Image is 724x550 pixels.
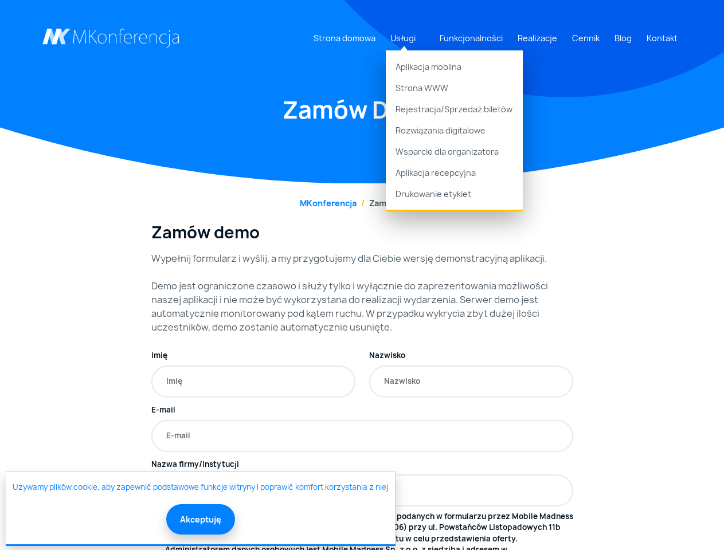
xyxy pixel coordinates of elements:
[386,120,523,141] a: Rozwiązania digitalowe
[568,27,604,49] a: Cennik
[386,27,420,49] a: Usługi
[610,27,636,49] a: Blog
[151,350,167,362] label: Imię
[13,482,388,493] a: Używamy plików cookie, aby zapewnić podstawowe funkcje witryny i poprawić komfort korzystania z niej
[42,95,682,125] h1: Zamów DEMO
[309,27,380,49] a: Strona domowa
[151,404,175,416] label: E-mail
[386,141,523,162] a: Wsparcie dla organizatora
[435,27,507,49] a: Funkcjonalności
[386,99,523,120] a: Rejestracja/Sprzedaż biletów
[386,50,523,77] a: Aplikacja mobilna
[369,350,405,362] label: Nazwisko
[300,198,357,209] a: MKonferencja
[369,366,573,398] input: Nazwisko
[386,77,523,99] a: Strona WWW
[151,420,573,452] input: E-mail
[151,459,239,470] label: Nazwa firmy/instytucji
[151,279,573,334] p: Demo jest ograniczone czasowo i służy tylko i wyłącznie do zaprezentowania możliwości naszej apli...
[151,366,355,398] input: Imię
[42,197,682,209] nav: breadcrumb
[386,162,523,183] a: Aplikacja recepcyjna
[642,27,682,49] a: Kontakt
[357,197,424,209] li: Zamów DEMO
[166,504,235,535] button: Akceptuję
[151,223,573,242] h3: Zamów demo
[151,252,573,265] p: Wypełnij formularz i wyślij, a my przygotujemy dla Ciebie wersję demonstracyjną aplikacji.
[513,27,562,49] a: Realizacje
[386,183,523,210] a: Drukowanie etykiet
